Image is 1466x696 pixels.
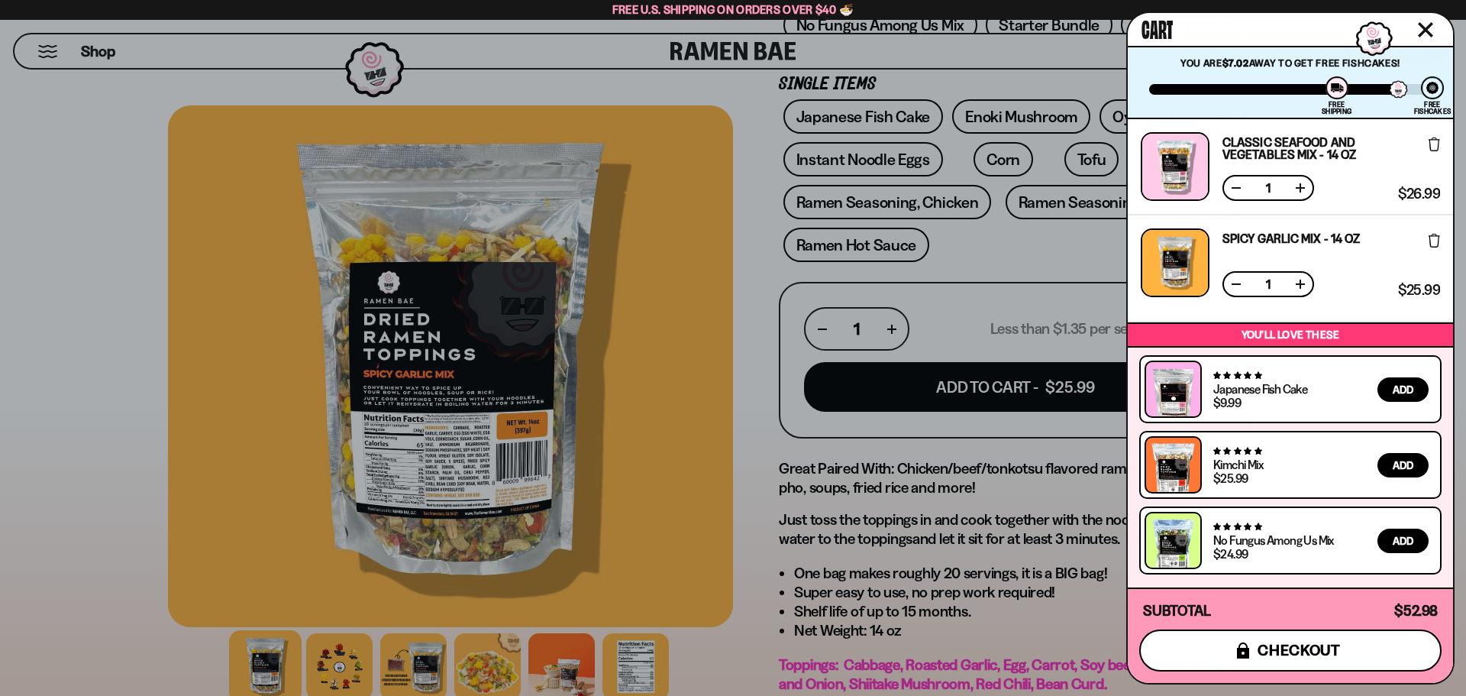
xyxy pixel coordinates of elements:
button: checkout [1139,630,1442,672]
div: $25.99 [1213,472,1248,484]
span: Add [1393,384,1413,395]
span: Add [1393,460,1413,471]
span: Cart [1141,12,1173,43]
span: Add [1393,536,1413,546]
span: checkout [1258,642,1341,659]
button: Add [1377,453,1429,477]
span: 4.76 stars [1213,446,1261,456]
a: Classic Seafood and Vegetables Mix - 14 OZ [1222,136,1393,160]
span: Free U.S. Shipping on Orders over $40 🍜 [612,2,854,17]
a: Spicy Garlic Mix - 14 oz [1222,232,1360,244]
div: $9.99 [1213,397,1241,409]
div: $24.99 [1213,548,1248,560]
span: $25.99 [1398,283,1440,297]
p: You’ll love these [1132,328,1449,342]
span: 4.76 stars [1213,371,1261,380]
div: Free Fishcakes [1414,101,1451,115]
strong: $7.02 [1222,57,1249,69]
span: $26.99 [1398,187,1440,201]
span: 1 [1256,278,1280,290]
button: Add [1377,377,1429,402]
div: Free Shipping [1322,101,1351,115]
h4: Subtotal [1143,604,1211,619]
p: You are away to get Free Fishcakes! [1149,57,1432,69]
button: Add [1377,529,1429,553]
span: $52.98 [1394,602,1438,620]
a: No Fungus Among Us Mix [1213,533,1334,548]
a: Kimchi Mix [1213,457,1263,472]
a: Japanese Fish Cake [1213,381,1307,397]
button: Close cart [1414,18,1437,41]
span: 5.00 stars [1213,522,1261,532]
span: 1 [1256,182,1280,194]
